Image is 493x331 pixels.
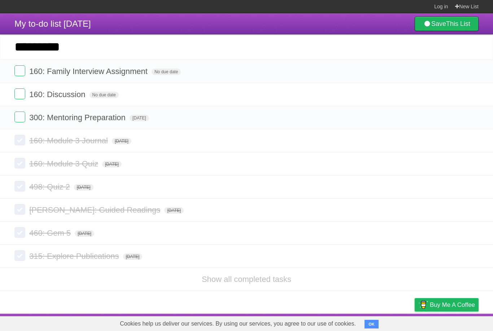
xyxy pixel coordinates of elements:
[365,320,379,328] button: OK
[14,204,25,215] label: Done
[130,115,149,121] span: [DATE]
[14,250,25,261] label: Done
[29,228,73,238] span: 460: Gem 5
[113,317,363,331] span: Cookies help us deliver our services. By using our services, you agree to our use of cookies.
[102,161,122,167] span: [DATE]
[343,315,372,329] a: Developers
[29,159,100,168] span: 160: Module 3 Quiz
[75,230,94,237] span: [DATE]
[430,299,475,311] span: Buy me a coffee
[29,136,110,145] span: 160: Module 3 Journal
[381,315,397,329] a: Terms
[29,90,87,99] span: 160: Discussion
[14,112,25,122] label: Done
[14,227,25,238] label: Done
[202,275,291,284] a: Show all completed tasks
[433,315,479,329] a: Suggest a feature
[446,20,470,27] b: This List
[29,252,121,261] span: 315: Explore Publications
[112,138,131,144] span: [DATE]
[319,315,334,329] a: About
[14,65,25,76] label: Done
[418,299,428,311] img: Buy me a coffee
[123,253,143,260] span: [DATE]
[405,315,424,329] a: Privacy
[29,113,127,122] span: 300: Mentoring Preparation
[90,92,119,98] span: No due date
[74,184,93,191] span: [DATE]
[14,88,25,99] label: Done
[14,158,25,169] label: Done
[152,69,181,75] span: No due date
[415,298,479,312] a: Buy me a coffee
[14,181,25,192] label: Done
[29,182,72,191] span: 498: Quiz 2
[29,67,149,76] span: 160: Family Interview Assignment
[164,207,184,214] span: [DATE]
[415,17,479,31] a: SaveThis List
[14,135,25,145] label: Done
[29,205,162,214] span: [PERSON_NAME]: Guided Readings
[14,19,91,29] span: My to-do list [DATE]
